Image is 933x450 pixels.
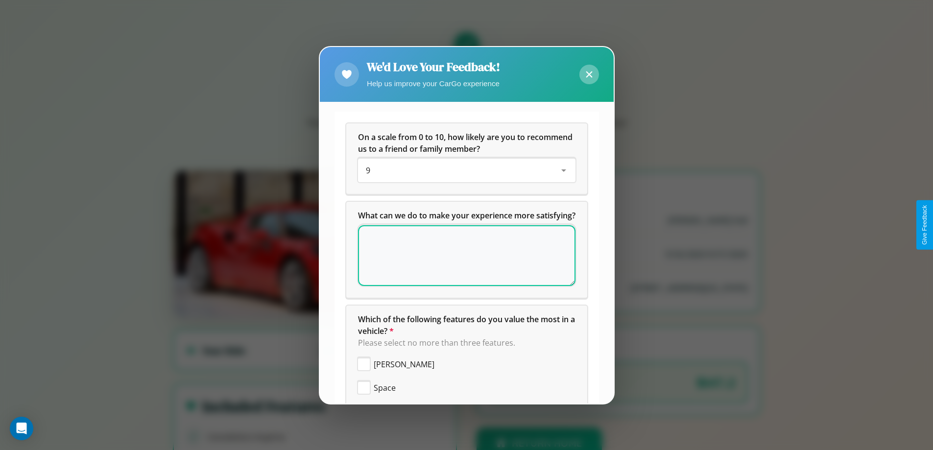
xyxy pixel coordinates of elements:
h5: On a scale from 0 to 10, how likely are you to recommend us to a friend or family member? [358,131,575,155]
div: Give Feedback [921,205,928,245]
span: What can we do to make your experience more satisfying? [358,210,575,221]
span: Please select no more than three features. [358,337,515,348]
div: On a scale from 0 to 10, how likely are you to recommend us to a friend or family member? [358,159,575,182]
span: 9 [366,165,370,176]
span: Space [374,382,396,394]
h2: We'd Love Your Feedback! [367,59,500,75]
span: Which of the following features do you value the most in a vehicle? [358,314,577,336]
div: On a scale from 0 to 10, how likely are you to recommend us to a friend or family member? [346,123,587,194]
span: On a scale from 0 to 10, how likely are you to recommend us to a friend or family member? [358,132,574,154]
p: Help us improve your CarGo experience [367,77,500,90]
span: [PERSON_NAME] [374,358,434,370]
div: Open Intercom Messenger [10,417,33,440]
